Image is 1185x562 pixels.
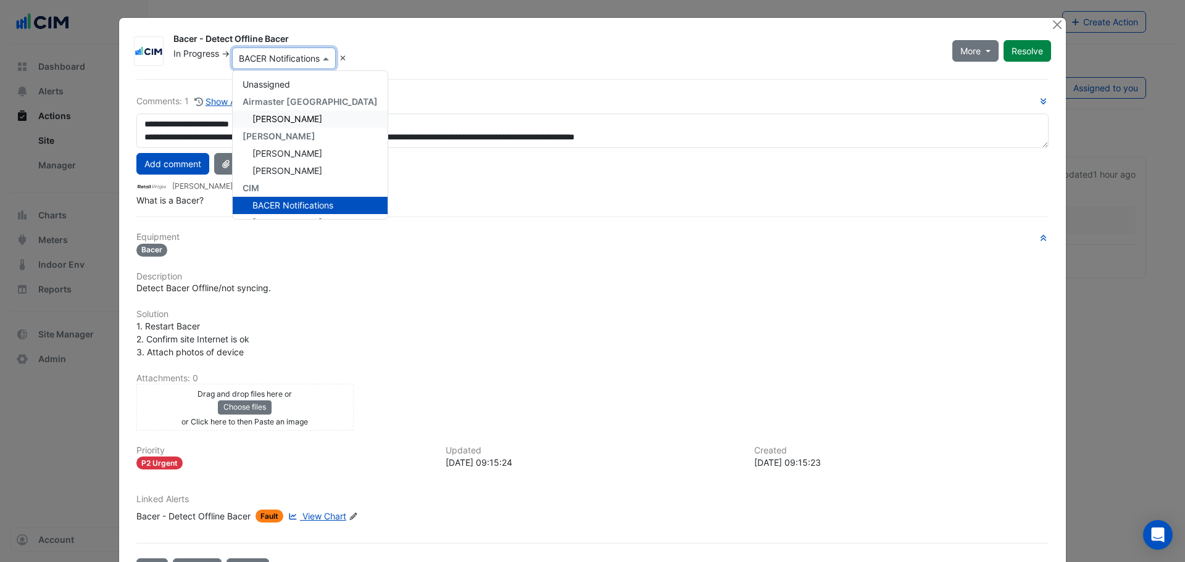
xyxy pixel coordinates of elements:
[136,494,1049,505] h6: Linked Alerts
[136,445,431,456] h6: Priority
[252,148,322,159] span: [PERSON_NAME]
[173,33,938,48] div: Bacer - Detect Offline Bacer
[302,511,346,521] span: View Chart
[252,217,322,228] span: [PERSON_NAME]
[243,79,290,89] span: Unassigned
[181,417,308,426] small: or Click here to then Paste an image
[214,153,267,175] button: Attach
[1004,40,1051,62] button: Resolve
[136,153,209,175] button: Add comment
[252,165,322,176] span: [PERSON_NAME]
[754,456,1049,469] div: [DATE] 09:15:23
[136,195,204,205] span: What is a Bacer?
[754,445,1049,456] h6: Created
[136,180,167,194] img: Retail Projex
[136,321,249,357] span: 1. Restart Bacer 2. Confirm site Internet is ok 3. Attach photos of device
[173,48,219,59] span: In Progress
[256,510,283,523] span: Fault
[136,373,1049,384] h6: Attachments: 0
[446,445,740,456] h6: Updated
[172,181,294,192] small: [PERSON_NAME] - -
[252,200,333,210] span: BACER Notifications
[136,309,1049,320] h6: Solution
[136,244,167,257] span: Bacer
[136,510,251,523] div: Bacer - Detect Offline Bacer
[232,70,388,220] ng-dropdown-panel: Options list
[960,44,981,57] span: More
[218,400,272,414] button: Choose files
[243,183,259,193] span: CIM
[243,96,378,107] span: Airmaster [GEOGRAPHIC_DATA]
[136,94,261,109] div: Comments: 1
[136,283,271,293] span: Detect Bacer Offline/not syncing.
[136,232,1049,242] h6: Equipment
[446,456,740,469] div: [DATE] 09:15:24
[243,131,315,141] span: [PERSON_NAME]
[222,48,230,59] span: ->
[286,510,346,523] a: View Chart
[1143,520,1173,550] div: Open Intercom Messenger
[952,40,999,62] button: More
[252,114,322,124] span: [PERSON_NAME]
[1050,18,1063,31] button: Close
[136,457,183,469] div: P2 Urgent
[197,389,292,399] small: Drag and drop files here or
[349,512,358,521] fa-icon: Edit Linked Alerts
[135,45,163,57] img: CIM
[194,94,261,109] button: Show Activity
[136,271,1049,282] h6: Description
